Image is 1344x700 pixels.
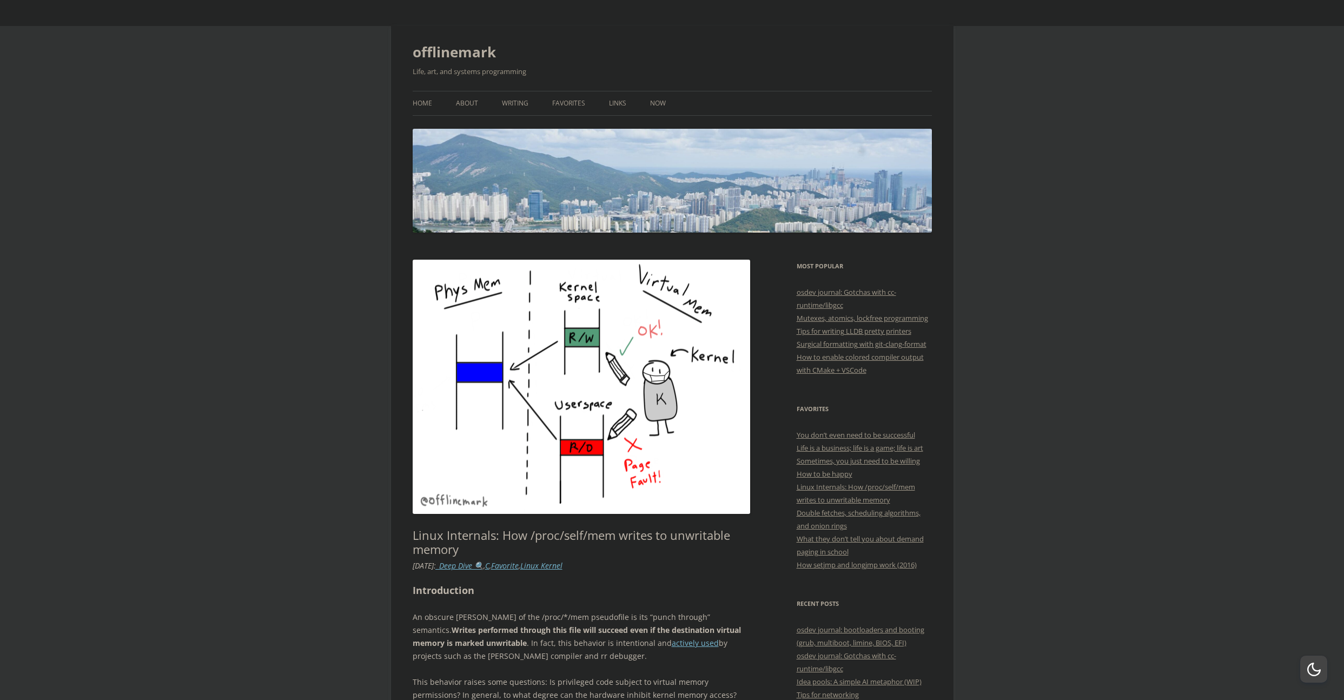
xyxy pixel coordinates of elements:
[797,352,924,375] a: How to enable colored compiler output with CMake + VSCode
[413,528,751,557] h1: Linux Internals: How /proc/self/mem writes to unwritable memory
[672,638,719,648] a: actively used
[797,651,896,673] a: osdev journal: Gotchas with cc-runtime/libgcc
[797,339,926,349] a: Surgical formatting with git-clang-format
[552,91,585,115] a: Favorites
[491,560,519,571] a: Favorite
[797,508,921,531] a: Double fetches, scheduling algorithms, and onion rings
[413,611,751,663] p: An obscure [PERSON_NAME] of the /proc/*/mem pseudofile is its “punch through” semantics. . In fac...
[413,39,496,65] a: offlinemark
[797,560,917,570] a: How setjmp and longjmp work (2016)
[609,91,626,115] a: Links
[413,583,751,598] h2: Introduction
[797,456,920,466] a: Sometimes, you just need to be willing
[797,625,924,648] a: osdev journal: bootloaders and booting (grub, multiboot, limine, BIOS, EFI)
[413,560,562,571] i: : , , ,
[797,469,852,479] a: How to be happy
[456,91,478,115] a: About
[413,625,741,648] strong: Writes performed through this file will succeed even if the destination virtual memory is marked ...
[797,534,924,557] a: What they don’t tell you about demand paging in school
[797,430,915,440] a: You don’t even need to be successful
[413,560,434,571] time: [DATE]
[413,129,932,233] img: offlinemark
[502,91,528,115] a: Writing
[797,597,932,610] h3: Recent Posts
[413,65,932,78] h2: Life, art, and systems programming
[797,402,932,415] h3: Favorites
[797,326,911,336] a: Tips for writing LLDB pretty printers
[797,260,932,273] h3: Most Popular
[797,690,859,699] a: Tips for networking
[797,443,923,453] a: Life is a business; life is a game; life is art
[436,560,484,571] a: _Deep Dive 🔍
[650,91,666,115] a: Now
[797,482,915,505] a: Linux Internals: How /proc/self/mem writes to unwritable memory
[797,313,928,323] a: Mutexes, atomics, lockfree programming
[485,560,489,571] a: C
[520,560,562,571] a: Linux Kernel
[797,287,896,310] a: osdev journal: Gotchas with cc-runtime/libgcc
[413,91,432,115] a: Home
[797,677,922,686] a: Idea pools: A simple AI metaphor (WIP)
